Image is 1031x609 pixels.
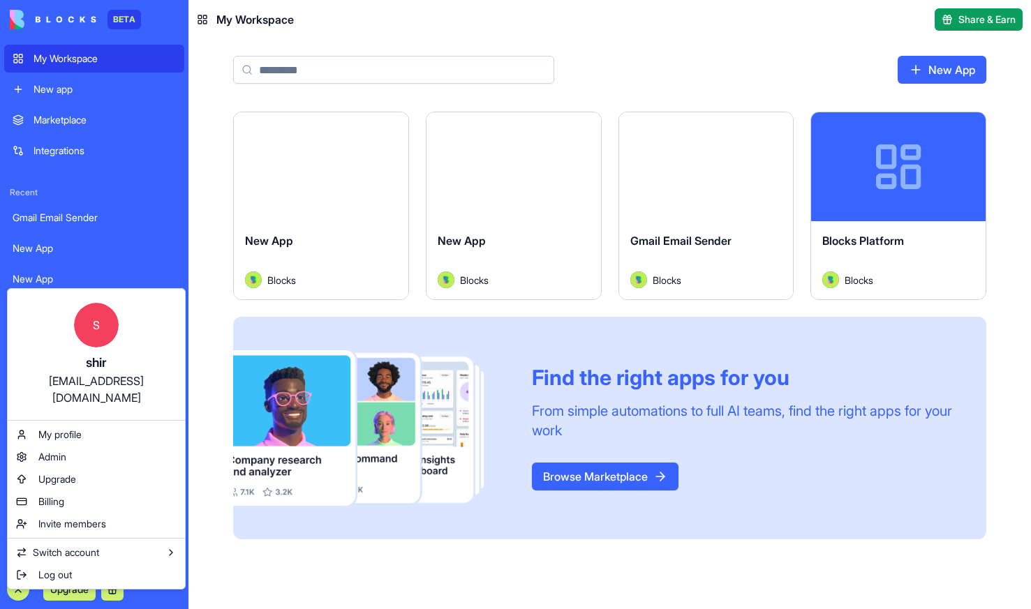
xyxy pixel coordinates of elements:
[38,450,66,464] span: Admin
[38,495,64,509] span: Billing
[33,546,99,559] span: Switch account
[4,187,184,198] span: Recent
[22,373,171,406] div: [EMAIL_ADDRESS][DOMAIN_NAME]
[10,490,182,513] a: Billing
[13,211,176,225] div: Gmail Email Sender
[74,303,119,347] span: S
[10,446,182,468] a: Admin
[38,428,82,442] span: My profile
[38,568,72,582] span: Log out
[38,472,76,486] span: Upgrade
[10,292,182,417] a: Sshir[EMAIL_ADDRESS][DOMAIN_NAME]
[10,468,182,490] a: Upgrade
[38,517,106,531] span: Invite members
[13,241,176,255] div: New App
[13,272,176,286] div: New App
[22,353,171,373] div: shir
[10,513,182,535] a: Invite members
[10,423,182,446] a: My profile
